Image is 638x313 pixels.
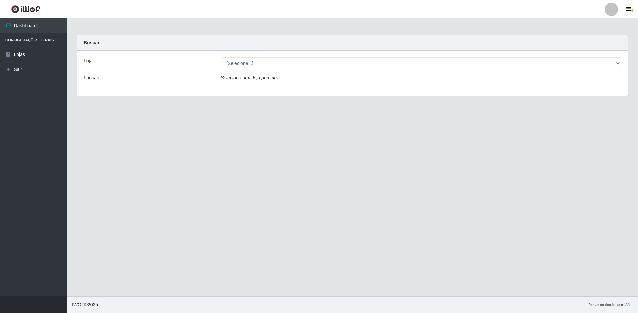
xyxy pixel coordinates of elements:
label: Loja [84,57,92,64]
a: iWof [623,302,633,307]
strong: Buscar [84,40,99,45]
span: Desenvolvido por [587,301,633,308]
i: Selecione uma loja primeiro... [221,75,282,80]
label: Função [84,74,99,81]
span: © 2025 . [72,301,99,308]
span: IWOF [72,302,84,307]
img: CoreUI Logo [11,5,41,13]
